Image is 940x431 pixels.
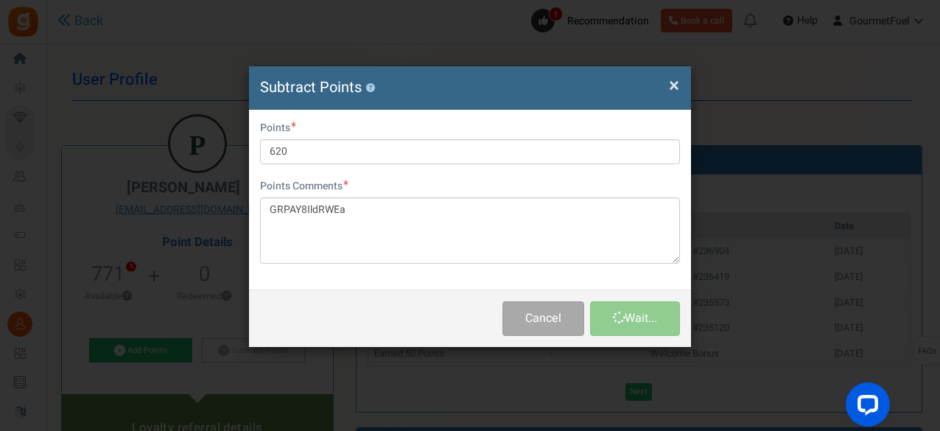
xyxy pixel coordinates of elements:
h4: Subtract Points [260,77,680,99]
span: × [669,71,679,99]
label: Points [260,121,296,136]
button: Cancel [502,301,584,336]
label: Points Comments [260,179,348,194]
button: ? [365,83,375,93]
